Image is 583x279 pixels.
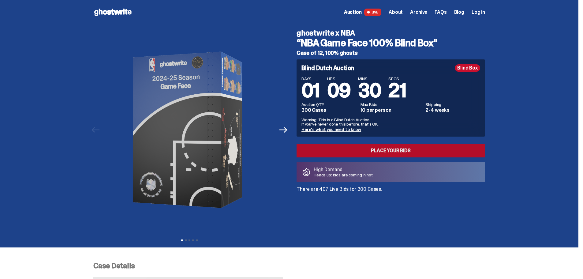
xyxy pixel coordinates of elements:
p: Heads up: bids are coming in hot [314,173,373,177]
dt: Shipping [425,102,480,107]
h4: Blind Dutch Auction [301,65,354,71]
a: About [389,10,403,15]
span: 09 [327,78,351,103]
p: Warning: This is a Blind Dutch Auction. If you’ve never done this before, that’s OK. [301,118,480,126]
dd: 2-4 weeks [425,108,480,113]
dt: Max Bids [361,102,422,107]
span: 01 [301,78,320,103]
img: NBA-Hero-1.png [105,25,274,235]
span: Auction [344,10,362,15]
a: Archive [410,10,427,15]
a: Auction LIVE [344,9,381,16]
h4: ghostwrite x NBA [297,29,485,37]
h3: “NBA Game Face 100% Blind Box” [297,38,485,48]
span: 30 [358,78,381,103]
dd: 10 per person [361,108,422,113]
div: Blind Box [455,64,480,72]
a: Place your Bids [297,144,485,157]
span: LIVE [364,9,382,16]
span: HRS [327,77,351,81]
a: Blog [454,10,464,15]
span: SECS [388,77,406,81]
button: View slide 2 [185,239,187,241]
p: There are 407 Live Bids for 300 Cases. [297,187,485,192]
button: View slide 3 [189,239,190,241]
p: Case Details [93,262,485,270]
h5: Case of 12, 100% ghosts [297,50,485,56]
a: FAQs [435,10,447,15]
button: View slide 4 [192,239,194,241]
a: Log in [472,10,485,15]
button: Next [277,123,290,137]
button: View slide 5 [196,239,198,241]
span: MINS [358,77,381,81]
a: Here's what you need to know [301,127,361,132]
span: 21 [388,78,406,103]
span: DAYS [301,77,320,81]
dd: 300 Cases [301,108,357,113]
dt: Auction QTY [301,102,357,107]
p: High Demand [314,167,373,172]
button: View slide 1 [181,239,183,241]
